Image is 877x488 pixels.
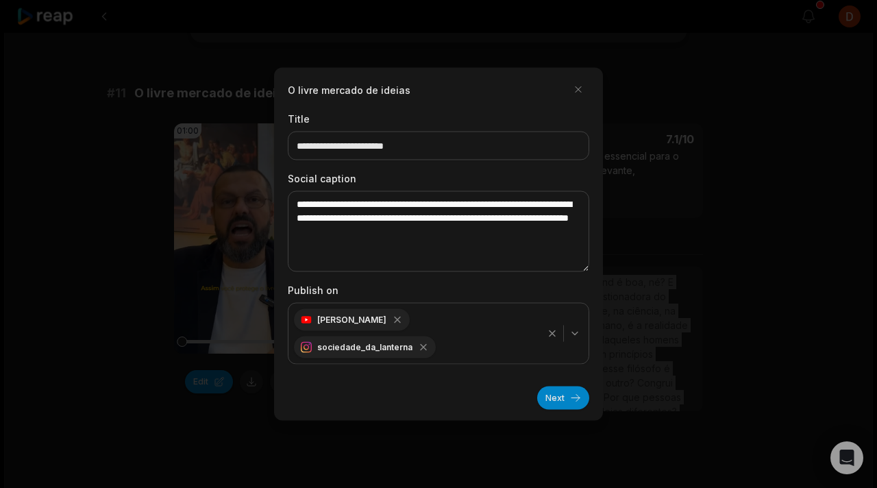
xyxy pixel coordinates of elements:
[288,171,589,186] label: Social caption
[288,283,589,297] label: Publish on
[288,82,410,97] h2: O livre mercado de ideias
[537,387,589,410] button: Next
[294,337,436,358] div: sociedade_da_lanterna
[294,309,410,331] div: [PERSON_NAME]
[288,112,589,126] label: Title
[288,303,589,365] button: [PERSON_NAME]sociedade_da_lanterna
